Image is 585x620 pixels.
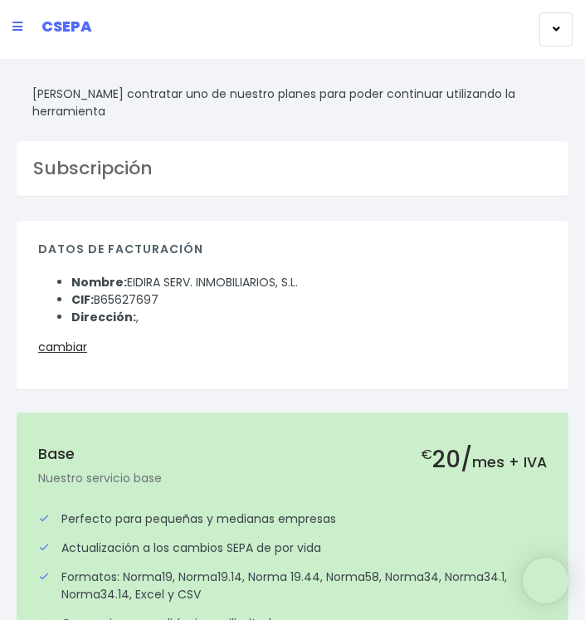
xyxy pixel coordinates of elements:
div: [PERSON_NAME] contratar uno de nuestro planes para poder continuar utilizando la herramienta [17,76,568,129]
strong: CIF: [71,291,94,308]
p: Nuestro servicio base [38,469,547,487]
h2: 20/ [421,446,547,474]
h5: Base [38,446,547,463]
div: Actualización a los cambios SEPA de por vida [38,539,547,557]
a: CSEPA [41,12,92,41]
li: EIDIRA SERV. INMOBILIARIOS, S.L. [71,274,547,291]
strong: Dirección: [71,309,136,325]
div: Perfecto para pequeñas y medianas empresas [38,510,547,528]
div: Formatos: Norma19, Norma19.14, Norma 19.44, Norma58, Norma34, Norma34.1, Norma34.14, Excel y CSV [38,569,547,603]
strong: Nombre: [71,274,127,290]
span: mes + IVA [472,452,547,472]
span: CSEPA [41,16,92,37]
h3: Subscripción [33,158,552,179]
li: , [71,309,547,326]
h4: Datos de facturación [38,242,547,265]
li: B65627697 [71,291,547,309]
small: € [421,444,432,464]
a: cambiar [38,339,87,355]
